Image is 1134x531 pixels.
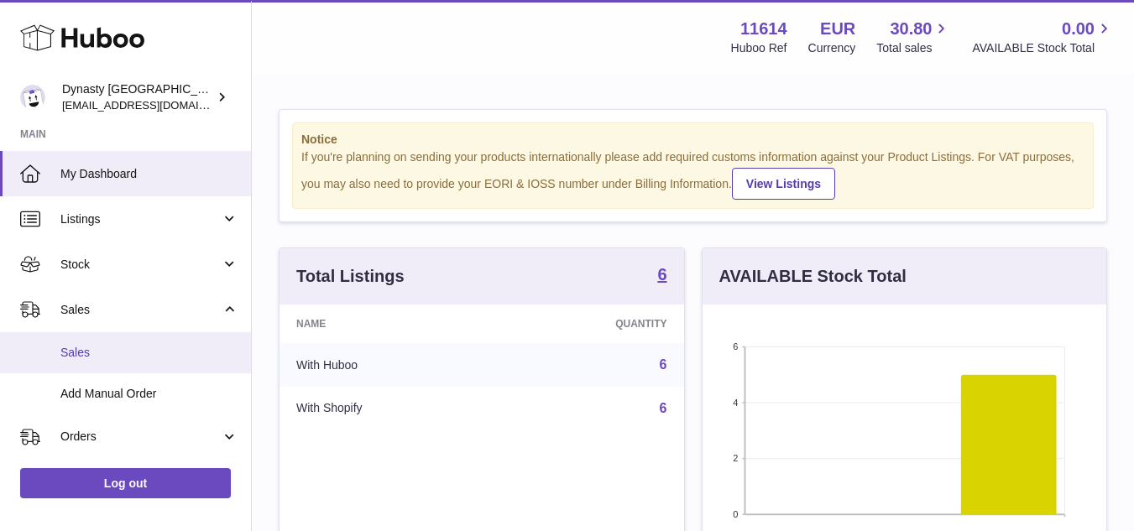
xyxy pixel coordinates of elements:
span: Total sales [876,40,951,56]
strong: Notice [301,132,1084,148]
span: Listings [60,211,221,227]
div: If you're planning on sending your products internationally please add required customs informati... [301,149,1084,200]
a: 6 [657,266,666,286]
span: AVAILABLE Stock Total [972,40,1114,56]
span: [EMAIL_ADDRESS][DOMAIN_NAME] [62,98,247,112]
span: Sales [60,345,238,361]
strong: EUR [820,18,855,40]
span: Sales [60,302,221,318]
span: 30.80 [890,18,932,40]
strong: 11614 [740,18,787,40]
span: 0.00 [1062,18,1095,40]
td: With Huboo [280,343,498,387]
div: Huboo Ref [731,40,787,56]
h3: AVAILABLE Stock Total [719,265,907,288]
a: 30.80 Total sales [876,18,951,56]
text: 4 [733,398,738,408]
h3: Total Listings [296,265,405,288]
text: 6 [733,341,738,351]
span: My Dashboard [60,166,238,182]
a: View Listings [732,168,835,200]
a: Log out [20,468,231,498]
a: 0.00 AVAILABLE Stock Total [972,18,1114,56]
a: 6 [660,401,667,415]
strong: 6 [657,266,666,283]
span: Add Manual Order [60,386,238,402]
div: Dynasty [GEOGRAPHIC_DATA] [62,81,213,113]
text: 0 [733,509,738,519]
a: 6 [660,357,667,372]
img: internalAdmin-11614@internal.huboo.com [20,85,45,110]
text: 2 [733,453,738,463]
div: Currency [808,40,856,56]
th: Name [280,305,498,343]
span: Orders [60,429,221,445]
td: With Shopify [280,387,498,430]
span: Stock [60,257,221,273]
th: Quantity [498,305,684,343]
